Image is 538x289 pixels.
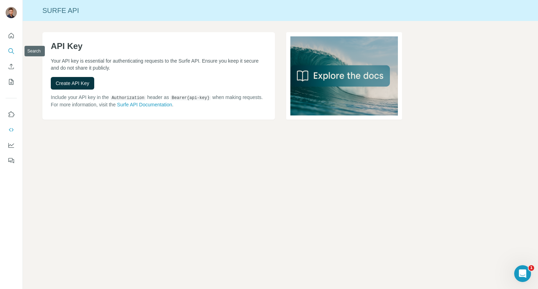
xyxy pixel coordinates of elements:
h1: API Key [51,41,267,52]
span: 1 [529,265,534,271]
button: Enrich CSV [6,60,17,73]
span: Create API Key [56,80,89,87]
button: Create API Key [51,77,94,90]
div: Surfe API [23,6,538,15]
p: Your API key is essential for authenticating requests to the Surfe API. Ensure you keep it secure... [51,57,267,71]
img: Avatar [6,7,17,18]
code: Authorization [110,96,146,100]
button: Quick start [6,29,17,42]
button: Dashboard [6,139,17,151]
button: Search [6,45,17,57]
button: Use Surfe on LinkedIn [6,108,17,121]
iframe: Intercom live chat [514,265,531,282]
button: My lists [6,76,17,88]
p: Include your API key in the header as when making requests. For more information, visit the . [51,94,267,108]
button: Feedback [6,154,17,167]
button: Use Surfe API [6,124,17,136]
code: Bearer {api-key} [170,96,211,100]
a: Surfe API Documentation [117,102,172,107]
